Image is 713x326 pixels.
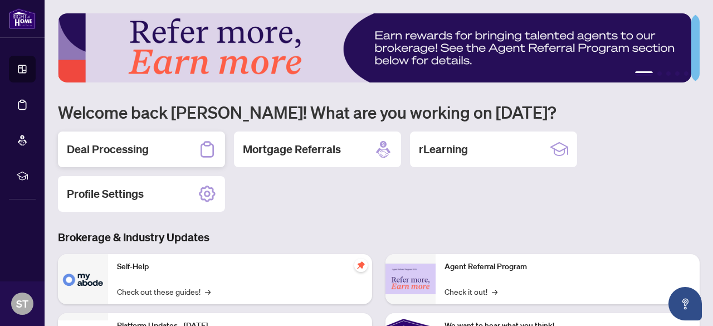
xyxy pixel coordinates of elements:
[205,285,211,298] span: →
[635,71,653,76] button: 1
[243,142,341,157] h2: Mortgage Referrals
[668,287,702,320] button: Open asap
[675,71,680,76] button: 4
[117,285,211,298] a: Check out these guides!→
[419,142,468,157] h2: rLearning
[117,261,363,273] p: Self-Help
[657,71,662,76] button: 2
[445,285,497,298] a: Check it out!→
[9,8,36,29] img: logo
[666,71,671,76] button: 3
[492,285,497,298] span: →
[58,230,700,245] h3: Brokerage & Industry Updates
[385,264,436,294] img: Agent Referral Program
[58,254,108,304] img: Self-Help
[16,296,28,312] span: ST
[67,186,144,202] h2: Profile Settings
[67,142,149,157] h2: Deal Processing
[445,261,691,273] p: Agent Referral Program
[684,71,688,76] button: 5
[354,259,368,272] span: pushpin
[58,13,691,82] img: Slide 0
[58,101,700,123] h1: Welcome back [PERSON_NAME]! What are you working on [DATE]?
